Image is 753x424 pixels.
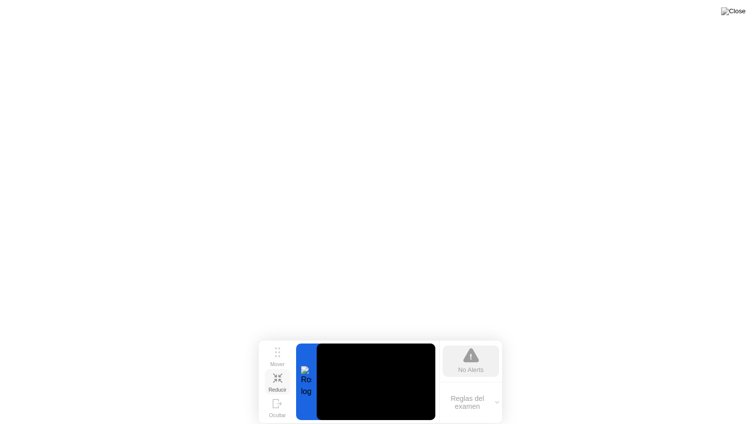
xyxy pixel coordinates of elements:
img: Close [721,7,746,15]
button: Reglas del examen [440,394,502,411]
div: Ocultar [269,412,286,418]
button: Reducir [265,369,290,395]
div: Mover [270,361,285,367]
div: No Alerts [458,365,484,374]
button: Mover [265,344,290,369]
div: Reducir [269,387,287,393]
button: Ocultar [265,395,290,420]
